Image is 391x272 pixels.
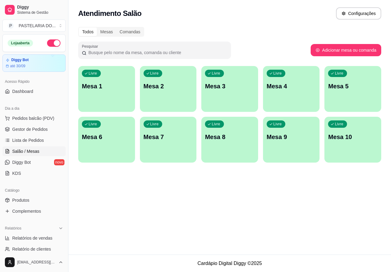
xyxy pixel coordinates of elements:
[263,66,320,112] button: LivreMesa 4
[8,40,33,46] div: Loja aberta
[336,7,381,20] button: Configurações
[2,186,66,195] div: Catálogo
[328,133,378,141] p: Mesa 10
[205,82,254,90] p: Mesa 3
[212,122,220,127] p: Livre
[140,66,197,112] button: LivreMesa 2
[2,233,66,243] a: Relatórios de vendas
[2,113,66,123] button: Pedidos balcão (PDV)
[2,20,66,32] button: Select a team
[2,54,66,72] a: Diggy Botaté 30/09
[12,246,51,252] span: Relatório de clientes
[2,104,66,113] div: Dia a dia
[82,82,131,90] p: Mesa 1
[17,5,63,10] span: Diggy
[311,44,381,56] button: Adicionar mesa ou comanda
[144,133,193,141] p: Mesa 7
[78,9,141,18] h2: Atendimento Salão
[82,133,131,141] p: Mesa 6
[89,122,97,127] p: Livre
[8,23,14,29] span: P
[335,122,343,127] p: Livre
[12,208,41,214] span: Complementos
[12,170,21,176] span: KDS
[12,159,31,165] span: Diggy Bot
[78,66,135,112] button: LivreMesa 1
[17,260,56,265] span: [EMAIL_ADDRESS][DOMAIN_NAME]
[2,146,66,156] a: Salão / Mesas
[267,82,316,90] p: Mesa 4
[201,66,258,112] button: LivreMesa 3
[12,148,39,154] span: Salão / Mesas
[2,2,66,17] a: DiggySistema de Gestão
[2,195,66,205] a: Produtos
[10,64,25,68] article: até 30/09
[335,71,343,76] p: Livre
[89,71,97,76] p: Livre
[263,117,320,163] button: LivreMesa 9
[2,168,66,178] a: KDS
[78,117,135,163] button: LivreMesa 6
[12,88,33,94] span: Dashboard
[2,244,66,254] a: Relatório de clientes
[205,133,254,141] p: Mesa 8
[324,66,381,112] button: LivreMesa 5
[201,117,258,163] button: LivreMesa 8
[140,117,197,163] button: LivreMesa 7
[2,77,66,86] div: Acesso Rápido
[5,226,21,231] span: Relatórios
[11,58,29,62] article: Diggy Bot
[2,135,66,145] a: Lista de Pedidos
[150,71,159,76] p: Livre
[12,115,54,121] span: Pedidos balcão (PDV)
[324,117,381,163] button: LivreMesa 10
[273,122,282,127] p: Livre
[2,255,66,270] button: [EMAIL_ADDRESS][DOMAIN_NAME]
[2,124,66,134] a: Gestor de Pedidos
[79,28,97,36] div: Todos
[68,255,391,272] footer: Cardápio Digital Diggy © 2025
[144,82,193,90] p: Mesa 2
[97,28,116,36] div: Mesas
[2,206,66,216] a: Complementos
[150,122,159,127] p: Livre
[2,86,66,96] a: Dashboard
[267,133,316,141] p: Mesa 9
[82,44,100,49] label: Pesquisar
[2,157,66,167] a: Diggy Botnovo
[328,82,378,90] p: Mesa 5
[19,23,56,29] div: PASTELARIA DO ...
[12,137,44,143] span: Lista de Pedidos
[273,71,282,76] p: Livre
[86,50,227,56] input: Pesquisar
[12,197,29,203] span: Produtos
[212,71,220,76] p: Livre
[12,126,48,132] span: Gestor de Pedidos
[47,39,60,47] button: Alterar Status
[17,10,63,15] span: Sistema de Gestão
[116,28,144,36] div: Comandas
[12,235,53,241] span: Relatórios de vendas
